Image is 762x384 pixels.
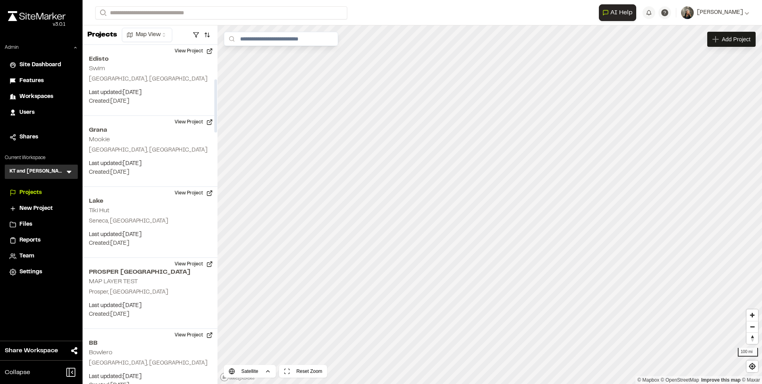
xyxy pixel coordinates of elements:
h2: Edisto [89,54,211,64]
span: Share Workspace [5,346,58,355]
a: Mapbox [637,377,659,383]
img: rebrand.png [8,11,65,21]
a: Maxar [742,377,760,383]
button: Satellite [224,365,276,378]
a: Workspaces [10,92,73,101]
button: Zoom in [747,309,758,321]
p: [GEOGRAPHIC_DATA], [GEOGRAPHIC_DATA] [89,75,211,84]
a: Reports [10,236,73,245]
button: View Project [170,329,217,342]
button: Reset bearing to north [747,332,758,344]
a: Users [10,108,73,117]
a: Map feedback [701,377,741,383]
p: Prosper, [GEOGRAPHIC_DATA] [89,288,211,297]
button: Open AI Assistant [599,4,636,21]
span: Shares [19,133,38,142]
button: Reset Zoom [279,365,327,378]
span: Users [19,108,35,117]
p: Last updated: [DATE] [89,230,211,239]
canvas: Map [217,25,762,384]
button: Zoom out [747,321,758,332]
span: Settings [19,268,42,276]
p: Created: [DATE] [89,168,211,177]
button: Find my location [747,361,758,372]
p: Admin [5,44,19,51]
p: [GEOGRAPHIC_DATA], [GEOGRAPHIC_DATA] [89,359,211,368]
p: Created: [DATE] [89,310,211,319]
h2: BB [89,338,211,348]
a: Files [10,220,73,229]
button: View Project [170,116,217,129]
a: Settings [10,268,73,276]
p: Last updated: [DATE] [89,301,211,310]
span: Files [19,220,32,229]
h2: Lake [89,196,211,206]
button: View Project [170,45,217,58]
button: View Project [170,258,217,271]
button: Search [95,6,110,19]
span: Workspaces [19,92,53,101]
button: View Project [170,187,217,200]
a: New Project [10,204,73,213]
a: Team [10,252,73,261]
span: Features [19,77,44,85]
div: 100 mi [738,348,758,357]
a: Mapbox logo [220,372,255,382]
div: Open AI Assistant [599,4,639,21]
h2: Grana [89,125,211,135]
span: Projects [19,188,42,197]
h2: MAP LAYER TEST [89,279,138,284]
span: Add Project [722,35,750,43]
a: OpenStreetMap [661,377,699,383]
a: Shares [10,133,73,142]
p: Last updated: [DATE] [89,372,211,381]
span: [PERSON_NAME] [697,8,743,17]
span: Site Dashboard [19,61,61,69]
button: [PERSON_NAME] [681,6,749,19]
span: Team [19,252,34,261]
span: Reports [19,236,40,245]
h3: KT and [PERSON_NAME] [10,168,65,176]
p: Seneca, [GEOGRAPHIC_DATA] [89,217,211,226]
p: Last updated: [DATE] [89,159,211,168]
h2: Swim [89,66,105,71]
span: Collapse [5,368,30,377]
p: Created: [DATE] [89,97,211,106]
h2: PROSPER [GEOGRAPHIC_DATA] [89,267,211,277]
p: [GEOGRAPHIC_DATA], [GEOGRAPHIC_DATA] [89,146,211,155]
div: Oh geez...please don't... [8,21,65,28]
span: New Project [19,204,53,213]
h2: Mookie [89,137,110,142]
h2: Tiki Hut [89,208,110,213]
a: Site Dashboard [10,61,73,69]
p: Created: [DATE] [89,239,211,248]
a: Projects [10,188,73,197]
p: Current Workspace [5,154,78,161]
a: Features [10,77,73,85]
p: Projects [87,30,117,40]
h2: Bowlero [89,350,112,355]
p: Last updated: [DATE] [89,88,211,97]
img: User [681,6,694,19]
span: AI Help [610,8,633,17]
